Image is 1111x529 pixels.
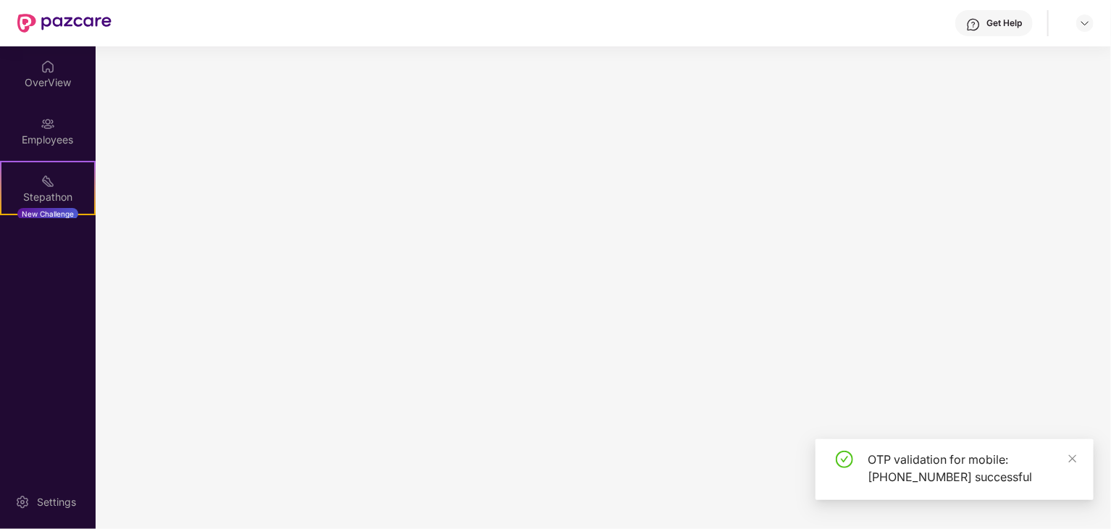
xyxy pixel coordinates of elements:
[1,190,94,204] div: Stepathon
[33,495,80,509] div: Settings
[41,59,55,74] img: svg+xml;base64,PHN2ZyBpZD0iSG9tZSIgeG1sbnM9Imh0dHA6Ly93d3cudzMub3JnLzIwMDAvc3ZnIiB3aWR0aD0iMjAiIG...
[41,117,55,131] img: svg+xml;base64,PHN2ZyBpZD0iRW1wbG95ZWVzIiB4bWxucz0iaHR0cDovL3d3dy53My5vcmcvMjAwMC9zdmciIHdpZHRoPS...
[17,208,78,220] div: New Challenge
[868,451,1076,486] div: OTP validation for mobile: [PHONE_NUMBER] successful
[1068,454,1078,464] span: close
[966,17,981,32] img: svg+xml;base64,PHN2ZyBpZD0iSGVscC0zMngzMiIgeG1sbnM9Imh0dHA6Ly93d3cudzMub3JnLzIwMDAvc3ZnIiB3aWR0aD...
[1079,17,1091,29] img: svg+xml;base64,PHN2ZyBpZD0iRHJvcGRvd24tMzJ4MzIiIHhtbG5zPSJodHRwOi8vd3d3LnczLm9yZy8yMDAwL3N2ZyIgd2...
[986,17,1022,29] div: Get Help
[17,14,112,33] img: New Pazcare Logo
[836,451,853,468] span: check-circle
[41,174,55,188] img: svg+xml;base64,PHN2ZyB4bWxucz0iaHR0cDovL3d3dy53My5vcmcvMjAwMC9zdmciIHdpZHRoPSIyMSIgaGVpZ2h0PSIyMC...
[15,495,30,509] img: svg+xml;base64,PHN2ZyBpZD0iU2V0dGluZy0yMHgyMCIgeG1sbnM9Imh0dHA6Ly93d3cudzMub3JnLzIwMDAvc3ZnIiB3aW...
